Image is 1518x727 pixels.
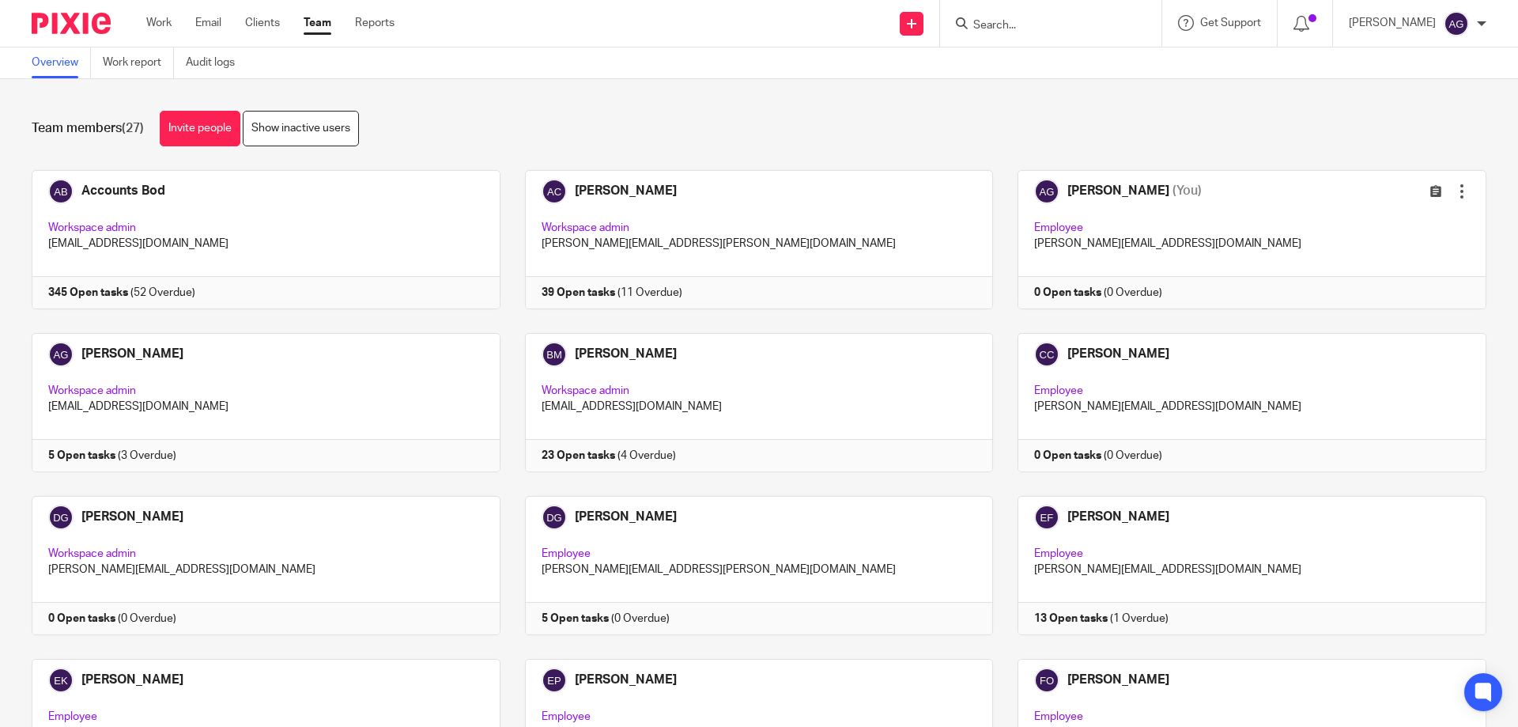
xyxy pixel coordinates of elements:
img: Pixie [32,13,111,34]
a: Overview [32,47,91,78]
span: Get Support [1200,17,1261,28]
h1: Team members [32,120,144,137]
p: [PERSON_NAME] [1349,15,1436,31]
input: Search [972,19,1114,33]
a: Audit logs [186,47,247,78]
a: Reports [355,15,395,31]
a: Work [146,15,172,31]
a: Clients [245,15,280,31]
a: Email [195,15,221,31]
a: Invite people [160,111,240,146]
a: Work report [103,47,174,78]
img: svg%3E [1444,11,1469,36]
a: Team [304,15,331,31]
a: Show inactive users [243,111,359,146]
span: (27) [122,122,144,134]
